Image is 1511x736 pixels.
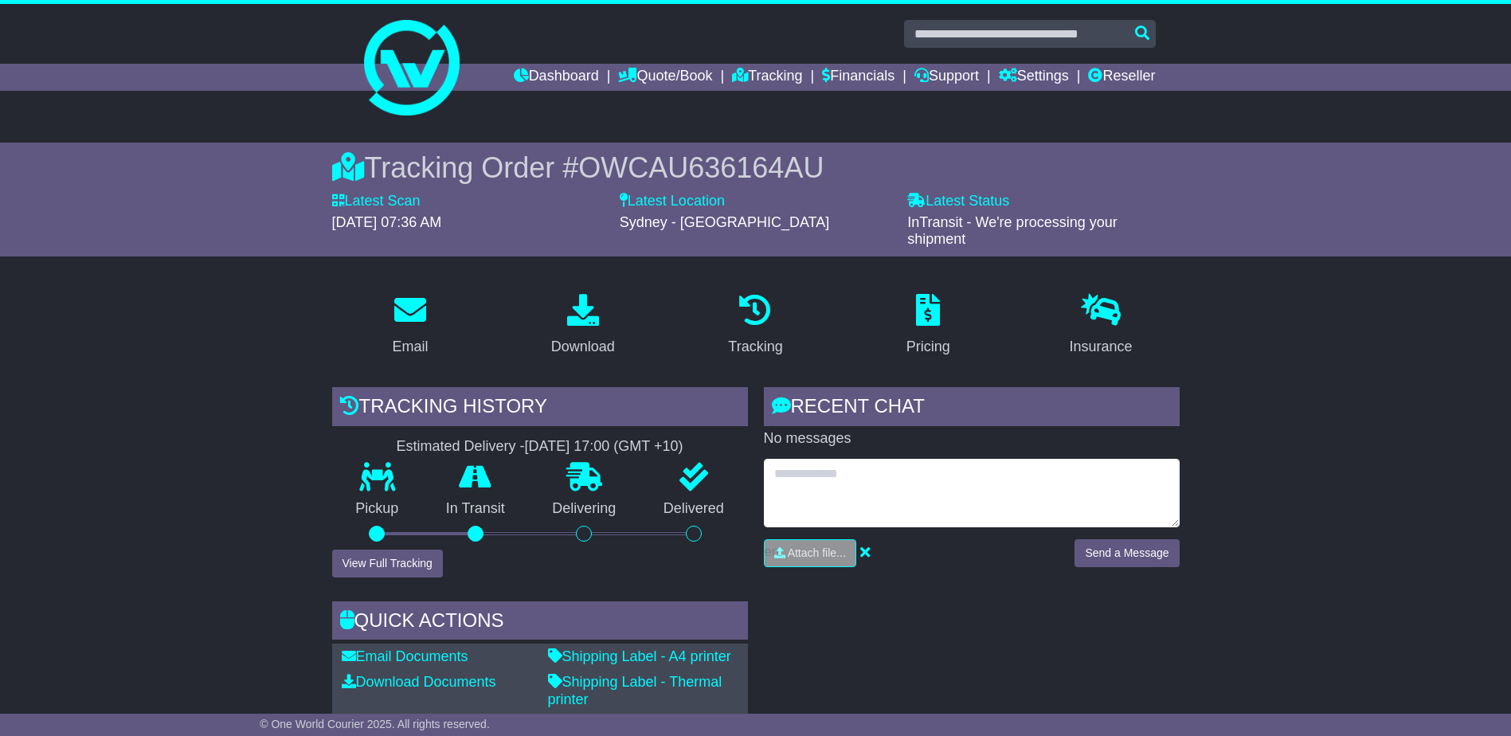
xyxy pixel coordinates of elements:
button: View Full Tracking [332,550,443,577]
label: Latest Location [620,193,725,210]
a: Tracking [718,288,793,363]
div: Insurance [1070,336,1133,358]
label: Latest Scan [332,193,421,210]
div: RECENT CHAT [764,387,1180,430]
div: Pricing [906,336,950,358]
span: OWCAU636164AU [578,151,824,184]
p: Pickup [332,500,423,518]
span: [DATE] 07:36 AM [332,214,442,230]
p: In Transit [422,500,529,518]
span: © One World Courier 2025. All rights reserved. [260,718,490,730]
button: Send a Message [1075,539,1179,567]
a: Dashboard [514,64,599,91]
div: Quick Actions [332,601,748,644]
a: Settings [999,64,1069,91]
a: Email [382,288,438,363]
div: Download [551,336,615,358]
a: Quote/Book [618,64,712,91]
a: Shipping Label - A4 printer [548,648,731,664]
a: Financials [822,64,894,91]
a: Support [914,64,979,91]
a: Download [541,288,625,363]
a: Reseller [1088,64,1155,91]
a: Insurance [1059,288,1143,363]
a: Pricing [896,288,961,363]
div: Tracking [728,336,782,358]
label: Latest Status [907,193,1009,210]
div: Tracking Order # [332,151,1180,185]
span: Sydney - [GEOGRAPHIC_DATA] [620,214,829,230]
a: Download Documents [342,674,496,690]
p: Delivering [529,500,640,518]
p: No messages [764,430,1180,448]
p: Delivered [640,500,748,518]
div: Tracking history [332,387,748,430]
a: Shipping Label - Thermal printer [548,674,722,707]
span: InTransit - We're processing your shipment [907,214,1118,248]
div: [DATE] 17:00 (GMT +10) [525,438,683,456]
a: Email Documents [342,648,468,664]
a: Tracking [732,64,802,91]
div: Email [392,336,428,358]
div: Estimated Delivery - [332,438,748,456]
